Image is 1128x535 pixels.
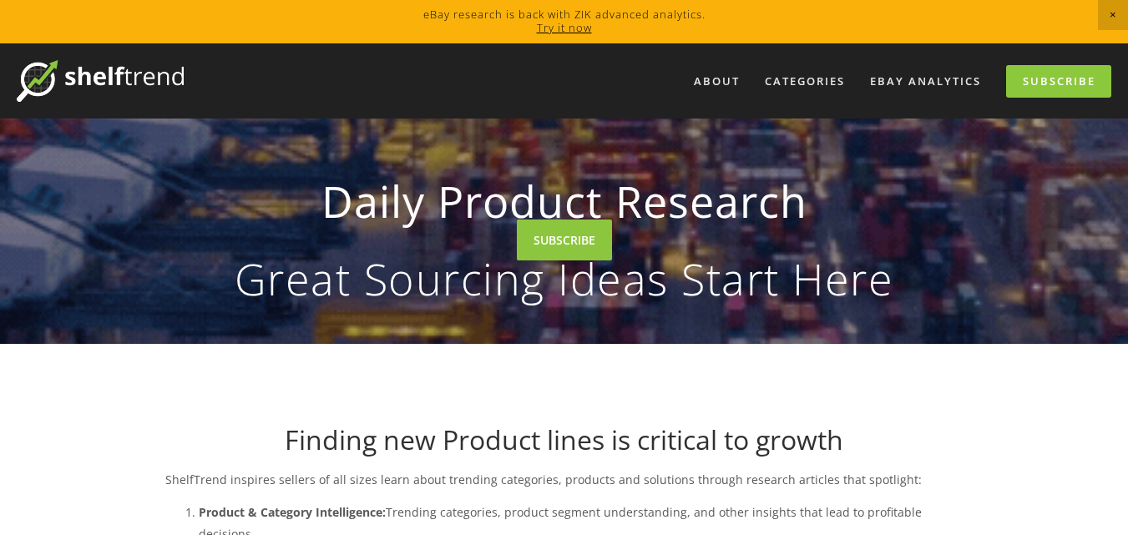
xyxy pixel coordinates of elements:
[537,20,592,35] a: Try it now
[1006,65,1111,98] a: Subscribe
[199,504,386,520] strong: Product & Category Intelligence:
[17,60,184,102] img: ShelfTrend
[754,68,856,95] div: Categories
[517,220,612,260] a: SUBSCRIBE
[192,162,937,240] strong: Daily Product Research
[192,257,937,300] p: Great Sourcing Ideas Start Here
[859,68,992,95] a: eBay Analytics
[683,68,751,95] a: About
[165,469,964,490] p: ShelfTrend inspires sellers of all sizes learn about trending categories, products and solutions ...
[165,424,964,456] h1: Finding new Product lines is critical to growth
